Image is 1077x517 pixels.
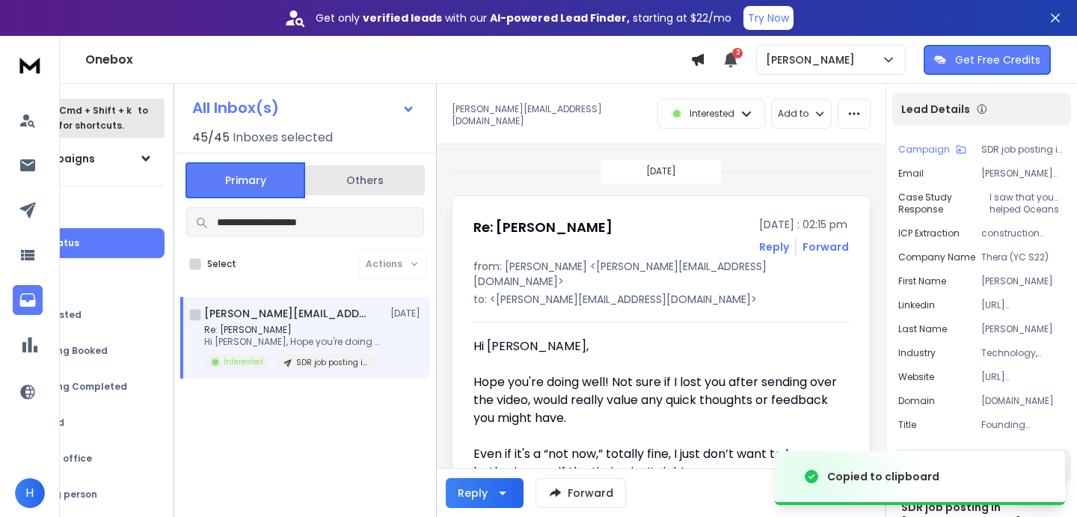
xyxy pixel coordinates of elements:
p: Hi [PERSON_NAME], Hope you're doing well! [204,336,384,348]
p: [DATE] [390,308,424,319]
div: Reply [458,486,488,501]
strong: verified leads [363,10,442,25]
p: First Name [898,275,946,287]
p: [URL][DOMAIN_NAME] [981,299,1065,311]
button: H [15,478,45,508]
button: Closed [3,408,165,438]
p: Campaign [898,144,950,156]
p: [PERSON_NAME][EMAIL_ADDRESS][DOMAIN_NAME] [981,168,1065,180]
p: Interested [690,108,734,120]
button: Meeting Booked [3,336,165,366]
p: Lead Details [901,102,970,117]
p: [PERSON_NAME] [981,275,1065,287]
p: Get Free Credits [955,52,1040,67]
p: SDR job posting in [GEOGRAPHIC_DATA] [981,144,1065,156]
h1: Onebox [85,51,690,69]
p: domain [898,395,935,407]
button: Get Free Credits [924,45,1051,75]
p: Add to [778,108,808,120]
div: Copied to clipboard [827,469,939,484]
button: Lead [3,264,165,294]
button: Forward [536,478,626,508]
p: title [898,419,916,431]
p: Company Name [898,251,975,263]
strong: AI-powered Lead Finder, [490,10,630,25]
button: All Campaigns [3,144,165,174]
h3: Inboxes selected [233,129,333,147]
h3: Filters [3,198,165,219]
button: Wrong person [3,480,165,510]
button: Others [305,164,425,197]
p: Try Now [748,10,789,25]
img: logo [15,51,45,79]
p: I saw that you helped Oceans save $50,000 per year on Contractor Management - Impressive. [989,192,1065,215]
p: ICP Extraction [898,227,960,239]
label: Select [207,258,236,270]
p: industry [898,347,936,359]
h1: All Inbox(s) [192,100,279,115]
p: Technology, Information and Internet [981,347,1065,359]
p: [PERSON_NAME][EMAIL_ADDRESS][DOMAIN_NAME] [452,103,648,127]
span: Cmd + Shift + k [57,102,134,119]
p: [URL][DOMAIN_NAME] [981,371,1065,383]
button: Campaign [898,144,966,156]
p: Meeting Completed [30,381,127,393]
button: All Inbox(s) [180,93,427,123]
button: Reply [759,239,789,254]
button: Reply [446,478,524,508]
button: Primary [185,162,305,198]
p: [DOMAIN_NAME] [981,395,1065,407]
p: [PERSON_NAME] [981,323,1065,335]
p: [DATE] [646,165,676,177]
p: website [898,371,934,383]
h1: [PERSON_NAME][EMAIL_ADDRESS][DOMAIN_NAME] [204,306,369,321]
p: linkedin [898,299,935,311]
p: [DATE] : 02:15 pm [759,217,849,232]
p: Re: [PERSON_NAME] [204,324,384,336]
p: Thera (YC S22) [981,251,1065,263]
p: Founding Account Executive [981,419,1065,431]
p: Out of office [30,453,92,465]
button: Meeting Completed [3,372,165,402]
p: Press to check for shortcuts. [27,103,148,133]
div: Forward [803,239,849,254]
p: from: [PERSON_NAME] <[PERSON_NAME][EMAIL_ADDRESS][DOMAIN_NAME]> [473,259,849,289]
p: Get only with our starting at $22/mo [316,10,731,25]
p: Wrong person [30,489,97,501]
p: Interested [224,356,263,367]
p: construction industry companies [981,227,1065,239]
button: All Status [3,228,165,258]
p: SDR job posting in [GEOGRAPHIC_DATA] [296,357,368,368]
span: 45 / 45 [192,129,230,147]
span: 2 [732,48,743,58]
p: Meeting Booked [30,345,108,357]
div: Hi [PERSON_NAME], [473,337,837,373]
button: Interested [3,300,165,330]
p: Case Study Response [898,192,989,215]
div: Hope you're doing well! Not sure if I lost you after sending over the video, would really value a... [473,373,837,499]
p: Email [898,168,924,180]
h1: Re: [PERSON_NAME] [473,217,613,238]
p: [PERSON_NAME] [766,52,861,67]
button: Try Now [743,6,794,30]
p: Last Name [898,323,947,335]
button: Out of office [3,444,165,474]
p: to: <[PERSON_NAME][EMAIL_ADDRESS][DOMAIN_NAME]> [473,292,849,307]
